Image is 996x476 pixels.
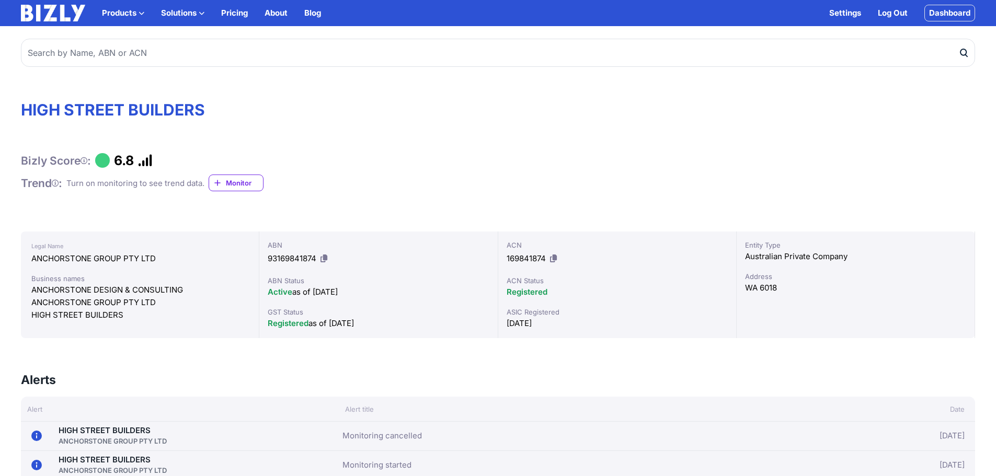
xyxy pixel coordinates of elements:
div: Alert title [339,404,816,414]
button: Solutions [161,7,204,19]
div: ANCHORSTONE GROUP PTY LTD [59,436,167,446]
span: Monitor [226,178,263,188]
div: WA 6018 [745,282,966,294]
div: ANCHORSTONE GROUP PTY LTD [59,465,167,475]
h3: Alerts [21,371,56,388]
div: Australian Private Company [745,250,966,263]
span: Registered [507,287,547,297]
span: 93169841874 [268,253,316,263]
a: Pricing [221,7,248,19]
button: Products [102,7,144,19]
div: Date [816,404,975,414]
a: Log Out [878,7,908,19]
div: Entity Type [745,240,966,250]
div: HIGH STREET BUILDERS [31,309,248,321]
a: Monitoring cancelled [342,429,422,442]
a: Monitor [209,175,264,191]
a: Settings [829,7,861,19]
div: [DATE] [507,317,728,330]
h1: Bizly Score : [21,154,91,168]
div: ANCHORSTONE DESIGN & CONSULTING [31,284,248,296]
div: Address [745,271,966,282]
div: as of [DATE] [268,317,489,330]
h1: 6.8 [114,153,134,168]
a: HIGH STREET BUILDERSANCHORSTONE GROUP PTY LTD [59,455,167,475]
div: ANCHORSTONE GROUP PTY LTD [31,296,248,309]
span: Registered [268,318,308,328]
div: ANCHORSTONE GROUP PTY LTD [31,252,248,265]
div: as of [DATE] [268,286,489,298]
h1: HIGH STREET BUILDERS [21,100,975,119]
div: ACN [507,240,728,250]
span: Active [268,287,292,297]
div: Business names [31,273,248,284]
div: ACN Status [507,275,728,286]
div: GST Status [268,307,489,317]
div: ASIC Registered [507,307,728,317]
div: Alert [21,404,339,414]
div: ABN [268,240,489,250]
div: [DATE] [809,426,965,446]
a: About [265,7,288,19]
a: Monitoring started [342,459,411,471]
div: [DATE] [809,455,965,475]
div: ABN Status [268,275,489,286]
div: Turn on monitoring to see trend data. [66,177,204,190]
div: Legal Name [31,240,248,252]
span: 169841874 [507,253,546,263]
input: Search by Name, ABN or ACN [21,39,975,67]
a: Dashboard [924,5,975,21]
a: HIGH STREET BUILDERSANCHORSTONE GROUP PTY LTD [59,425,167,446]
h1: Trend : [21,176,62,190]
a: Blog [304,7,321,19]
